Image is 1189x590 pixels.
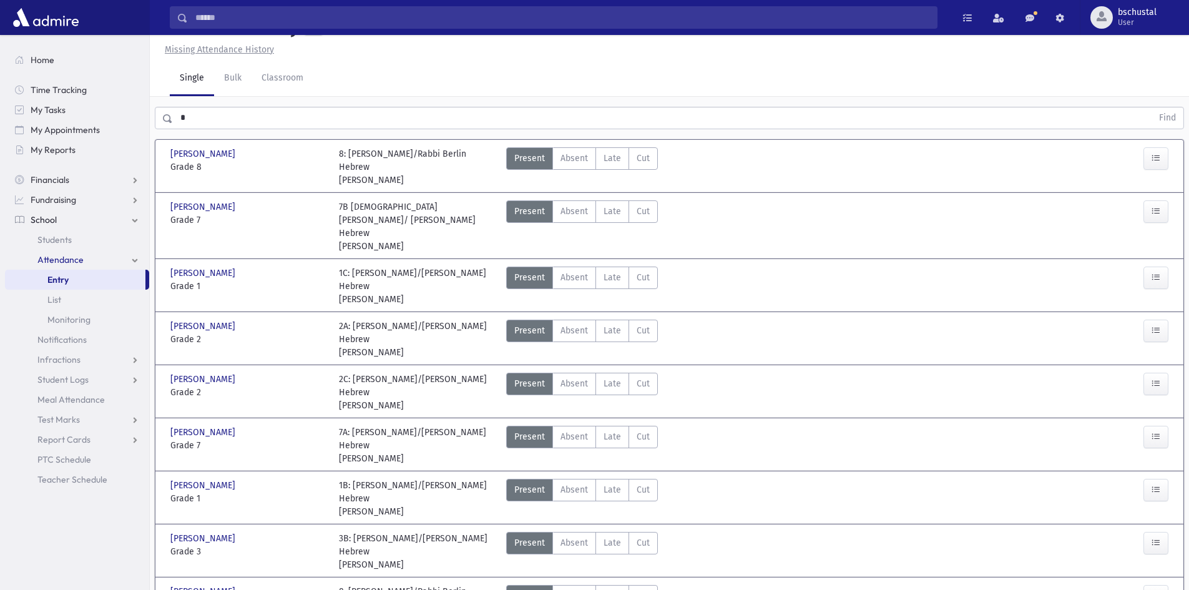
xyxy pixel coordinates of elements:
span: Late [604,152,621,165]
span: Student Logs [37,374,89,385]
span: bschustal [1118,7,1157,17]
span: Late [604,536,621,549]
span: Present [514,430,545,443]
a: Students [5,230,149,250]
span: Absent [560,205,588,218]
span: Monitoring [47,314,91,325]
div: 1B: [PERSON_NAME]/[PERSON_NAME] Hebrew [PERSON_NAME] [339,479,495,518]
span: Students [37,234,72,245]
span: Present [514,271,545,284]
div: 7B [DEMOGRAPHIC_DATA][PERSON_NAME]/ [PERSON_NAME] Hebrew [PERSON_NAME] [339,200,495,253]
span: List [47,294,61,305]
span: [PERSON_NAME] [170,147,238,160]
div: AttTypes [506,147,658,187]
span: [PERSON_NAME] [170,200,238,214]
span: Grade 8 [170,160,326,174]
a: Time Tracking [5,80,149,100]
a: Single [170,61,214,96]
button: Find [1152,107,1183,129]
div: AttTypes [506,479,658,518]
a: Financials [5,170,149,190]
a: Missing Attendance History [160,44,274,55]
div: AttTypes [506,532,658,571]
span: [PERSON_NAME] [170,532,238,545]
a: Fundraising [5,190,149,210]
span: [PERSON_NAME] [170,267,238,280]
span: Present [514,205,545,218]
div: AttTypes [506,320,658,359]
span: Cut [637,536,650,549]
a: Test Marks [5,410,149,430]
span: Late [604,430,621,443]
span: Test Marks [37,414,80,425]
span: [PERSON_NAME] [170,426,238,439]
div: 7A: [PERSON_NAME]/[PERSON_NAME] Hebrew [PERSON_NAME] [339,426,495,465]
a: Report Cards [5,430,149,450]
span: Home [31,54,54,66]
span: Late [604,324,621,337]
a: My Reports [5,140,149,160]
span: Financials [31,174,69,185]
a: Classroom [252,61,313,96]
span: User [1118,17,1157,27]
a: Home [5,50,149,70]
span: Present [514,483,545,496]
span: Entry [47,274,69,285]
span: [PERSON_NAME] [170,373,238,386]
span: Cut [637,271,650,284]
span: Absent [560,536,588,549]
a: My Tasks [5,100,149,120]
a: Meal Attendance [5,390,149,410]
div: AttTypes [506,200,658,253]
span: [PERSON_NAME] [170,479,238,492]
a: My Appointments [5,120,149,140]
span: Absent [560,271,588,284]
span: Grade 7 [170,439,326,452]
div: AttTypes [506,373,658,412]
a: Infractions [5,350,149,370]
a: PTC Schedule [5,450,149,470]
input: Search [188,6,937,29]
span: Infractions [37,354,81,365]
u: Missing Attendance History [165,44,274,55]
span: PTC Schedule [37,454,91,465]
span: My Tasks [31,104,66,116]
div: 1C: [PERSON_NAME]/[PERSON_NAME] Hebrew [PERSON_NAME] [339,267,495,306]
span: Absent [560,152,588,165]
span: Cut [637,483,650,496]
a: Entry [5,270,145,290]
span: Present [514,152,545,165]
div: AttTypes [506,267,658,306]
span: Report Cards [37,434,91,445]
span: Late [604,271,621,284]
div: AttTypes [506,426,658,465]
a: Teacher Schedule [5,470,149,489]
span: Meal Attendance [37,394,105,405]
div: 8: [PERSON_NAME]/Rabbi Berlin Hebrew [PERSON_NAME] [339,147,495,187]
span: Absent [560,324,588,337]
a: List [5,290,149,310]
span: Cut [637,430,650,443]
span: Late [604,483,621,496]
span: Cut [637,152,650,165]
span: Absent [560,483,588,496]
div: 3B: [PERSON_NAME]/[PERSON_NAME] Hebrew [PERSON_NAME] [339,532,495,571]
img: AdmirePro [10,5,82,30]
a: Bulk [214,61,252,96]
a: School [5,210,149,230]
span: Grade 3 [170,545,326,558]
span: School [31,214,57,225]
span: Present [514,536,545,549]
span: Teacher Schedule [37,474,107,485]
span: Attendance [37,254,84,265]
a: Monitoring [5,310,149,330]
a: Attendance [5,250,149,270]
span: Grade 1 [170,280,326,293]
span: Grade 1 [170,492,326,505]
span: Late [604,205,621,218]
span: Cut [637,377,650,390]
span: Cut [637,205,650,218]
span: [PERSON_NAME] [170,320,238,333]
span: Present [514,377,545,390]
div: 2A: [PERSON_NAME]/[PERSON_NAME] Hebrew [PERSON_NAME] [339,320,495,359]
